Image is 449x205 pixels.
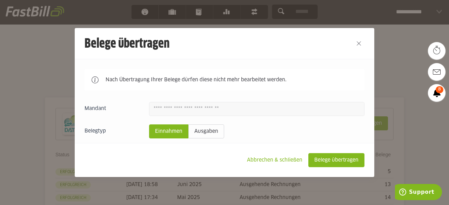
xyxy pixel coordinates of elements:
[395,184,442,201] iframe: Öffnet ein Widget, in dem Sie weitere Informationen finden
[308,153,364,167] sl-button: Belege übertragen
[436,86,443,93] span: 8
[188,124,224,138] sl-radio-button: Ausgaben
[428,84,445,102] a: 8
[241,153,308,167] sl-button: Abbrechen & schließen
[149,124,188,138] sl-radio-button: Einnahmen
